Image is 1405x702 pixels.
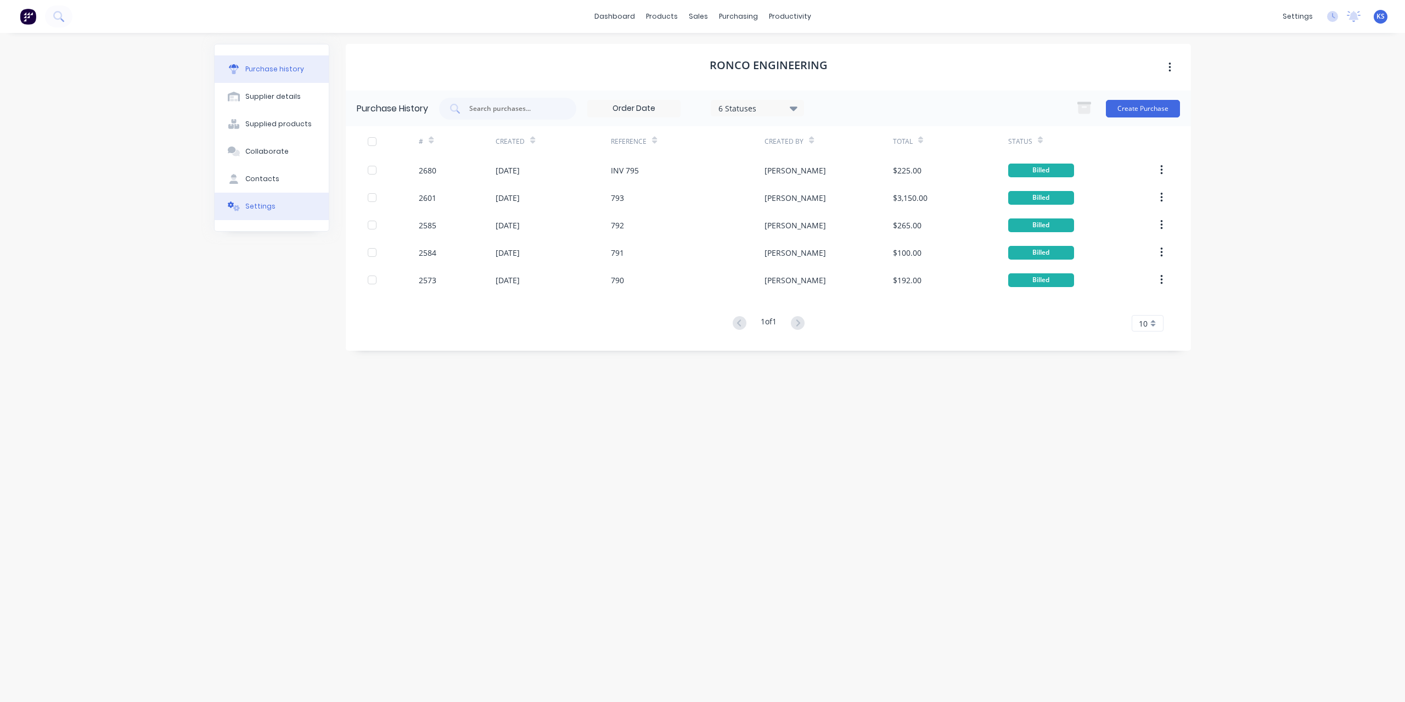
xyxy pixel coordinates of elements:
img: Factory [20,8,36,25]
button: Supplier details [215,83,329,110]
div: 790 [611,274,624,286]
div: # [419,137,423,147]
div: sales [683,8,713,25]
div: Settings [245,201,276,211]
div: [DATE] [496,192,520,204]
div: $225.00 [893,165,921,176]
div: INV 795 [611,165,639,176]
div: [PERSON_NAME] [765,165,826,176]
div: [DATE] [496,247,520,259]
span: KS [1376,12,1385,21]
div: $192.00 [893,274,921,286]
button: Create Purchase [1106,100,1180,117]
div: 2585 [419,220,436,231]
div: [DATE] [496,274,520,286]
div: 791 [611,247,624,259]
div: Billed [1008,191,1074,205]
div: $265.00 [893,220,921,231]
a: dashboard [589,8,640,25]
input: Search purchases... [468,103,559,114]
button: Contacts [215,165,329,193]
div: Billed [1008,164,1074,177]
div: [PERSON_NAME] [765,220,826,231]
button: Collaborate [215,138,329,165]
div: purchasing [713,8,763,25]
span: 10 [1139,318,1148,329]
div: Total [893,137,913,147]
div: Purchase history [245,64,304,74]
div: [DATE] [496,220,520,231]
div: [PERSON_NAME] [765,247,826,259]
div: 793 [611,192,624,204]
h1: RONCO Engineering [710,59,828,72]
div: 6 Statuses [718,102,797,114]
div: $3,150.00 [893,192,928,204]
div: Billed [1008,273,1074,287]
div: [PERSON_NAME] [765,274,826,286]
div: products [640,8,683,25]
button: Settings [215,193,329,220]
div: Created By [765,137,803,147]
div: 1 of 1 [761,316,777,332]
button: Purchase history [215,55,329,83]
div: $100.00 [893,247,921,259]
div: 2680 [419,165,436,176]
div: [PERSON_NAME] [765,192,826,204]
div: Contacts [245,174,279,184]
div: Reference [611,137,647,147]
div: Billed [1008,246,1074,260]
div: 2573 [419,274,436,286]
div: Status [1008,137,1032,147]
div: [DATE] [496,165,520,176]
input: Order Date [588,100,680,117]
div: Purchase History [357,102,428,115]
div: productivity [763,8,817,25]
div: Supplied products [245,119,312,129]
div: Created [496,137,525,147]
div: 2601 [419,192,436,204]
div: Billed [1008,218,1074,232]
div: Collaborate [245,147,289,156]
div: 792 [611,220,624,231]
div: Supplier details [245,92,301,102]
div: 2584 [419,247,436,259]
button: Supplied products [215,110,329,138]
div: settings [1277,8,1318,25]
